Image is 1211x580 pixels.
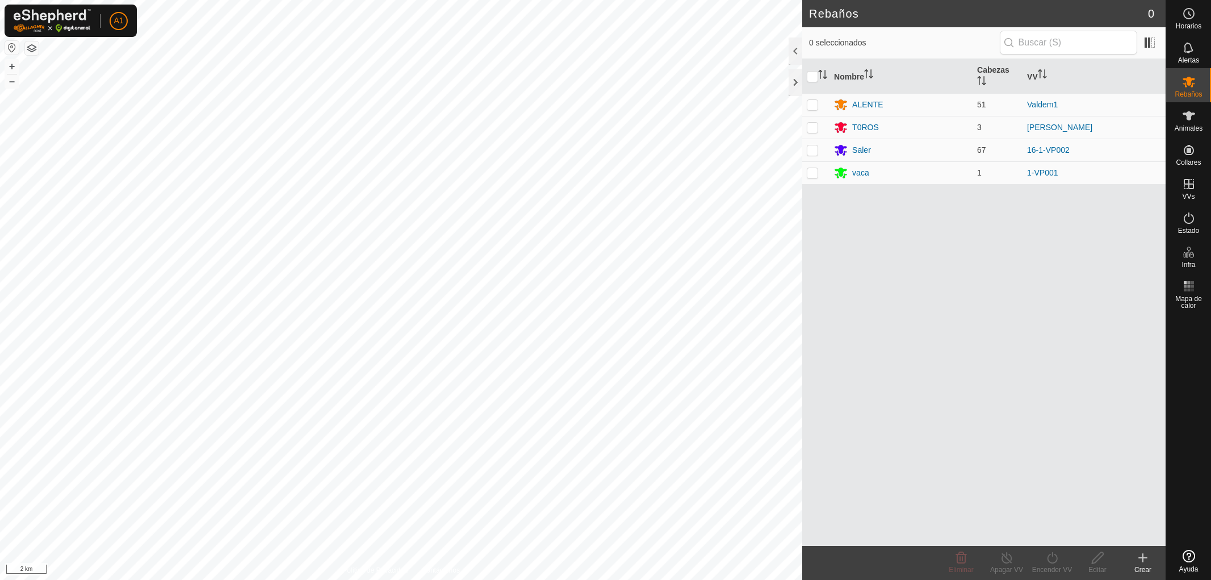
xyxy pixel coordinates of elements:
button: – [5,74,19,88]
font: Rebaños [1175,90,1202,98]
font: Política de Privacidad [342,566,408,574]
a: 1-VP001 [1027,168,1058,177]
font: 0 seleccionados [809,38,866,47]
a: Contáctenos [422,565,460,575]
font: A1 [114,16,123,25]
font: vaca [852,168,869,177]
a: Ayuda [1166,545,1211,577]
font: 67 [977,145,986,155]
font: Estado [1178,227,1199,235]
font: Animales [1175,124,1202,132]
input: Buscar (S) [1000,31,1137,55]
font: + [9,60,15,72]
font: Apagar VV [990,566,1023,574]
img: Logotipo de Gallagher [14,9,91,32]
p-sorticon: Activar para ordenar [977,78,986,87]
font: Editar [1088,566,1106,574]
font: Eliminar [949,566,973,574]
font: 1 [977,168,982,177]
font: Encender VV [1032,566,1072,574]
font: ALENTE [852,100,883,109]
font: Crear [1134,566,1151,574]
font: VV [1027,72,1038,81]
font: Saler [852,145,871,155]
font: Alertas [1178,56,1199,64]
font: 0 [1148,7,1154,20]
a: [PERSON_NAME] [1027,123,1092,132]
font: Infra [1181,261,1195,269]
font: Cabezas [977,65,1009,74]
button: + [5,60,19,73]
font: VVs [1182,193,1195,201]
a: 16-1-VP002 [1027,145,1070,155]
font: 51 [977,100,986,109]
font: – [9,75,15,87]
p-sorticon: Activar para ordenar [1038,71,1047,80]
font: T0ROS [852,123,879,132]
font: Ayuda [1179,565,1199,573]
font: 3 [977,123,982,132]
button: Restablecer mapa [5,41,19,55]
font: Rebaños [809,7,859,20]
font: Collares [1176,158,1201,166]
font: Horarios [1176,22,1201,30]
p-sorticon: Activar para ordenar [818,72,827,81]
a: Política de Privacidad [342,565,408,575]
font: Contáctenos [422,566,460,574]
font: Nombre [834,72,864,81]
a: Valdem1 [1027,100,1058,109]
p-sorticon: Activar para ordenar [864,71,873,80]
font: Mapa de calor [1175,295,1202,310]
button: Capas del Mapa [25,41,39,55]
